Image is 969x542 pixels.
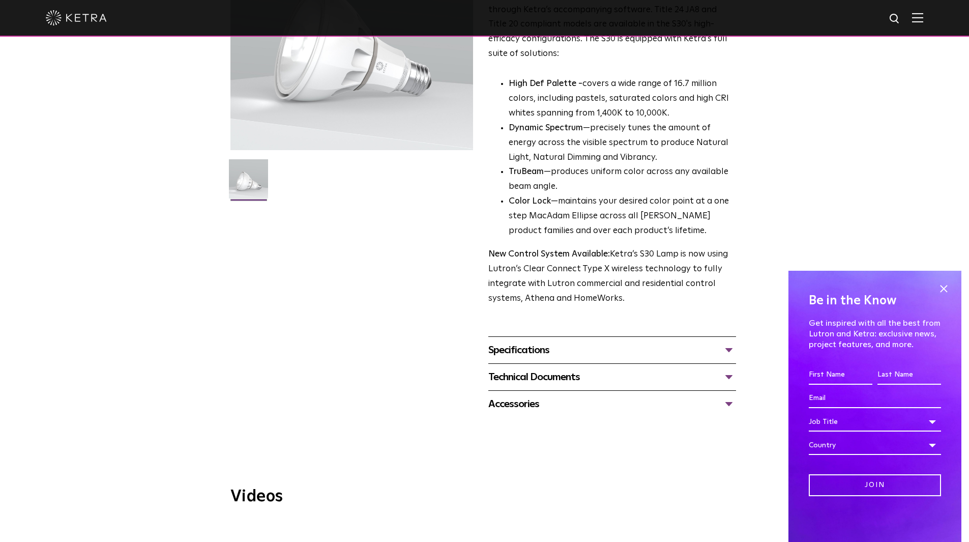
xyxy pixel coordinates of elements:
[509,77,736,121] p: covers a wide range of 16.7 million colors, including pastels, saturated colors and high CRI whit...
[488,396,736,412] div: Accessories
[488,250,610,259] strong: New Control System Available:
[488,247,736,306] p: Ketra’s S30 Lamp is now using Lutron’s Clear Connect Type X wireless technology to fully integrat...
[488,369,736,385] div: Technical Documents
[509,79,582,88] strong: High Def Palette -
[509,165,736,194] li: —produces uniform color across any available beam angle.
[488,342,736,358] div: Specifications
[809,318,941,350] p: Get inspired with all the best from Lutron and Ketra: exclusive news, project features, and more.
[230,489,739,505] h3: Videos
[809,291,941,310] h4: Be in the Know
[509,194,736,239] li: —maintains your desired color point at a one step MacAdam Ellipse across all [PERSON_NAME] produc...
[229,159,268,206] img: S30-Lamp-Edison-2021-Web-Square
[509,124,583,132] strong: Dynamic Spectrum
[809,389,941,408] input: Email
[46,10,107,25] img: ketra-logo-2019-white
[889,13,901,25] img: search icon
[877,365,941,385] input: Last Name
[509,167,544,176] strong: TruBeam
[509,121,736,165] li: —precisely tunes the amount of energy across the visible spectrum to produce Natural Light, Natur...
[809,436,941,455] div: Country
[809,412,941,432] div: Job Title
[809,365,872,385] input: First Name
[809,474,941,496] input: Join
[509,197,551,206] strong: Color Lock
[912,13,923,22] img: Hamburger%20Nav.svg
